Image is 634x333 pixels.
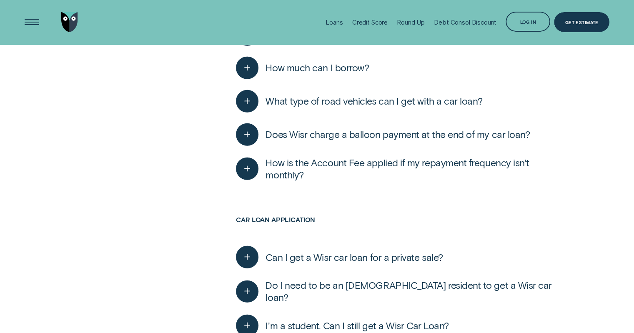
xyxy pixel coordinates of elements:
img: Wisr [61,12,78,32]
span: How much can I borrow? [266,62,369,74]
button: Can I get a Wisr car loan for a private sale? [236,246,443,268]
span: I'm a student. Can I still get a Wisr Car Loan? [266,320,449,332]
button: What type of road vehicles can I get with a car loan? [236,90,482,112]
button: Does Wisr charge a balloon payment at the end of my car loan? [236,123,530,145]
button: Log in [506,12,550,32]
button: Open Menu [22,12,42,32]
button: How much can I borrow? [236,57,369,79]
span: Can I get a Wisr car loan for a private sale? [266,251,443,263]
button: How is the Account Fee applied if my repayment frequency isn't monthly? [236,157,567,181]
a: Get Estimate [554,12,609,32]
span: How is the Account Fee applied if my repayment frequency isn't monthly? [266,157,567,181]
span: Does Wisr charge a balloon payment at the end of my car loan? [266,128,530,140]
div: Debt Consol Discount [434,18,496,26]
div: Loans [326,18,343,26]
div: Round Up [397,18,425,26]
div: Credit Score [352,18,388,26]
span: Do I need to be an [DEMOGRAPHIC_DATA] resident to get a Wisr car loan? [266,279,567,303]
button: Do I need to be an [DEMOGRAPHIC_DATA] resident to get a Wisr car loan? [236,279,567,303]
h3: Car loan application [236,216,567,240]
span: What type of road vehicles can I get with a car loan? [266,95,482,107]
